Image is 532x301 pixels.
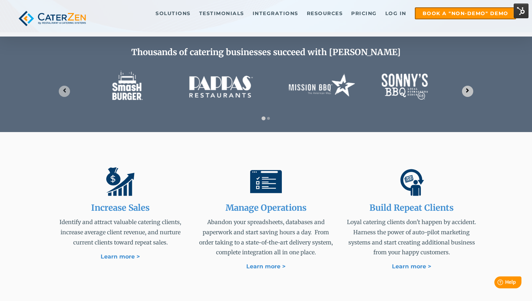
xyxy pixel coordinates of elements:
[249,8,302,19] a: Integrations
[16,7,89,30] img: caterzen
[53,61,479,111] div: 1 of 2
[261,116,265,120] button: Go to slide 1
[196,8,248,19] a: Testimonials
[53,47,479,58] h2: Thousands of catering businesses succeed with [PERSON_NAME]
[267,117,270,120] button: Go to slide 2
[101,253,140,260] a: Learn more >
[258,115,274,121] div: Select a slide to show
[303,8,347,19] a: Resources
[104,166,136,197] img: Increase catering sales
[250,166,282,197] img: Manage catering opertions
[396,166,427,197] img: Build repeat catering clients
[344,203,479,213] h2: Build Repeat Clients
[101,7,516,19] div: Navigation Menu
[344,217,479,257] p: Loyal catering clients don't happen by accident. Harness the power of auto-pilot marketing system...
[53,203,188,213] h2: Increase Sales
[53,61,479,121] section: Image carousel with 2 slides.
[382,8,410,19] a: Log in
[152,8,194,19] a: Solutions
[246,263,286,270] a: Learn more >
[97,61,435,111] img: caterzen-client-logos-1
[59,86,70,97] button: Go to last slide
[392,263,431,270] a: Learn more >
[199,203,334,213] h2: Manage Operations
[199,217,334,257] p: Abandon your spreadsheets, databases and paperwork and start saving hours a day. From order takin...
[348,8,380,19] a: Pricing
[469,274,524,293] iframe: Help widget launcher
[462,86,473,97] button: Next slide
[53,217,188,247] p: Identify and attract valuable catering clients, increase average client revenue, and nurture curr...
[415,7,516,19] a: Book a "Non-Demo" Demo
[514,4,528,18] img: HubSpot Tools Menu Toggle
